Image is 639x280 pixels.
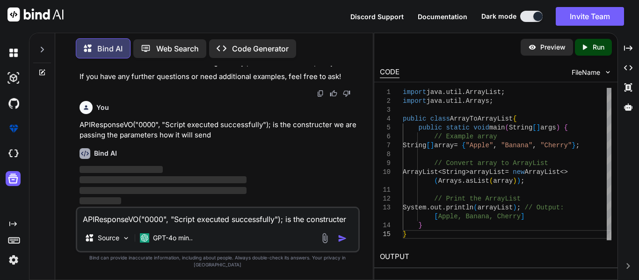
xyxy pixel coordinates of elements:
[319,233,330,244] img: attachment
[403,204,426,211] span: System
[380,203,391,212] div: 13
[593,43,604,52] p: Run
[6,70,22,86] img: darkAi-studio
[517,177,521,185] span: )
[7,7,64,22] img: Bind AI
[509,124,532,131] span: String
[403,115,426,122] span: public
[501,88,505,96] span: ;
[434,142,454,149] span: array
[426,142,430,149] span: [
[446,124,469,131] span: static
[513,204,516,211] span: )
[380,221,391,230] div: 14
[76,254,360,268] p: Bind can provide inaccurate information, including about people. Always double-check its answers....
[540,142,572,149] span: "Cherry"
[493,177,513,185] span: array
[434,159,548,167] span: // Convert array to ArrayList
[465,142,493,149] span: "Apple"
[380,97,391,106] div: 2
[350,12,404,22] button: Discord Support
[489,177,493,185] span: (
[537,124,540,131] span: ]
[505,168,509,176] span: =
[434,195,521,202] span: // Print the ArrayList
[380,106,391,115] div: 3
[156,43,199,54] p: Web Search
[97,43,123,54] p: Bind AI
[430,204,442,211] span: out
[80,197,121,204] span: ‌
[380,115,391,123] div: 4
[540,43,566,52] p: Preview
[419,222,422,229] span: }
[380,159,391,168] div: 9
[380,67,399,78] div: CODE
[446,88,462,96] span: util
[465,168,469,176] span: >
[80,72,358,82] p: If you have any further questions or need additional examples, feel free to ask!
[430,115,450,122] span: class
[80,176,247,183] span: ‌
[153,233,193,243] p: GPT-4o min..
[521,213,524,220] span: ]
[438,213,521,220] span: Apple, Banana, Cherry
[6,252,22,268] img: settings
[140,233,149,243] img: GPT-4o mini
[426,204,430,211] span: .
[380,141,391,150] div: 7
[604,68,612,76] img: chevron down
[513,177,516,185] span: )
[442,168,465,176] span: String
[380,186,391,194] div: 11
[434,133,497,140] span: // Example array
[80,120,358,141] p: APIResponseVO("0000", "Script executed successfully"); is the constructer we are passing the para...
[403,230,407,238] span: }
[556,7,624,26] button: Invite Team
[465,97,489,105] span: Arrays
[462,177,465,185] span: .
[338,234,347,243] img: icon
[442,97,446,105] span: .
[556,124,560,131] span: )
[521,177,524,185] span: ;
[532,142,536,149] span: ,
[403,97,426,105] span: import
[505,124,509,131] span: (
[465,88,501,96] span: ArrayList
[6,45,22,61] img: darkChat
[418,13,467,21] span: Documentation
[478,204,513,211] span: arrayList
[343,90,350,97] img: dislike
[564,124,568,131] span: {
[462,97,465,105] span: .
[513,115,516,122] span: {
[403,168,438,176] span: ArrayList
[470,168,505,176] span: arrayList
[380,123,391,132] div: 5
[481,12,516,21] span: Dark mode
[419,124,442,131] span: public
[528,43,537,51] img: preview
[98,233,119,243] p: Source
[525,168,568,176] span: ArrayList<>
[438,168,442,176] span: <
[80,187,247,194] span: ‌
[418,12,467,22] button: Documentation
[517,204,521,211] span: ;
[489,124,505,131] span: main
[525,204,564,211] span: // Output:
[572,68,600,77] span: FileName
[434,177,438,185] span: (
[6,121,22,136] img: premium
[380,230,391,239] div: 15
[380,168,391,177] div: 10
[434,213,438,220] span: [
[442,204,446,211] span: .
[96,103,109,112] h6: You
[380,132,391,141] div: 6
[380,194,391,203] div: 12
[513,168,524,176] span: new
[442,88,446,96] span: .
[80,166,163,173] span: ‌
